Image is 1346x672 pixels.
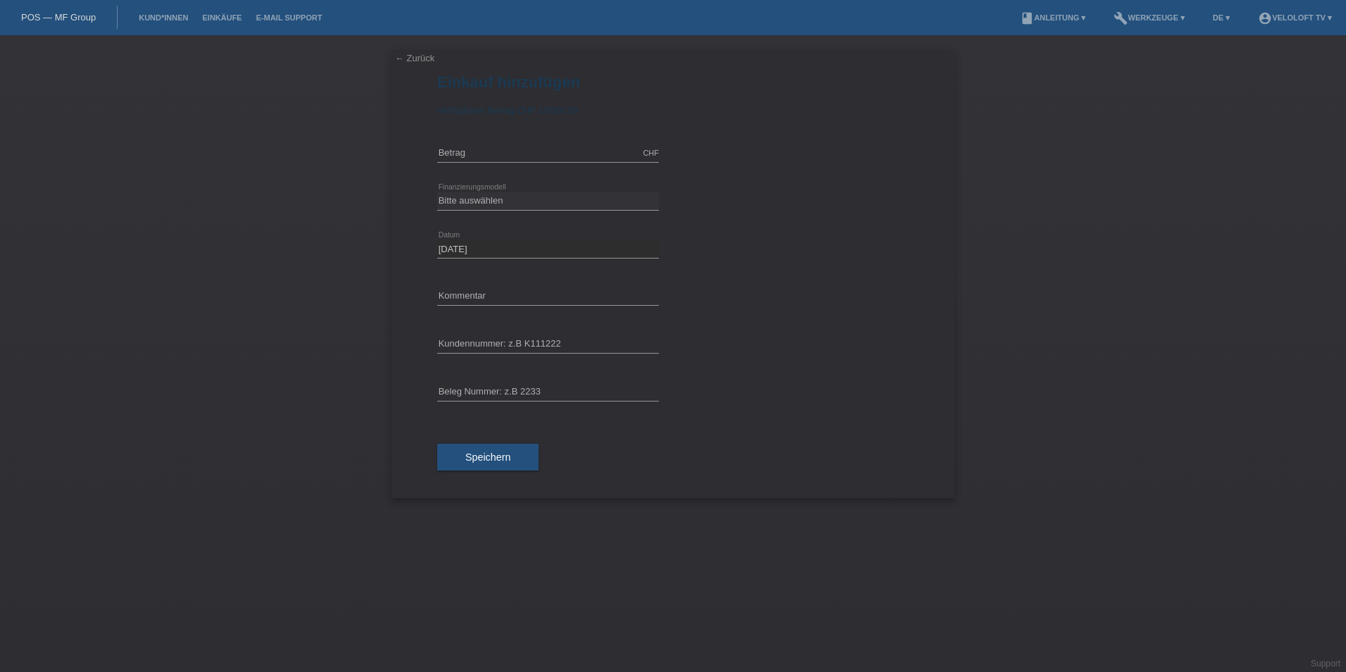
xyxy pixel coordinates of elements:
a: buildWerkzeuge ▾ [1107,13,1192,22]
a: Support [1311,659,1340,668]
a: Kund*innen [132,13,195,22]
a: Einkäufe [195,13,249,22]
a: ← Zurück [395,53,434,63]
a: E-Mail Support [249,13,329,22]
a: DE ▾ [1206,13,1237,22]
span: CHF 13'000.00 [517,105,578,116]
h1: Einkauf hinzufügen [437,73,909,91]
i: account_circle [1258,11,1272,25]
div: Verfügbarer Betrag: [437,105,909,116]
a: account_circleVeloLoft TV ▾ [1251,13,1339,22]
a: bookAnleitung ▾ [1013,13,1093,22]
span: Speichern [465,452,510,463]
i: build [1114,11,1128,25]
a: POS — MF Group [21,12,96,23]
div: CHF [643,149,659,157]
button: Speichern [437,444,539,471]
i: book [1020,11,1034,25]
